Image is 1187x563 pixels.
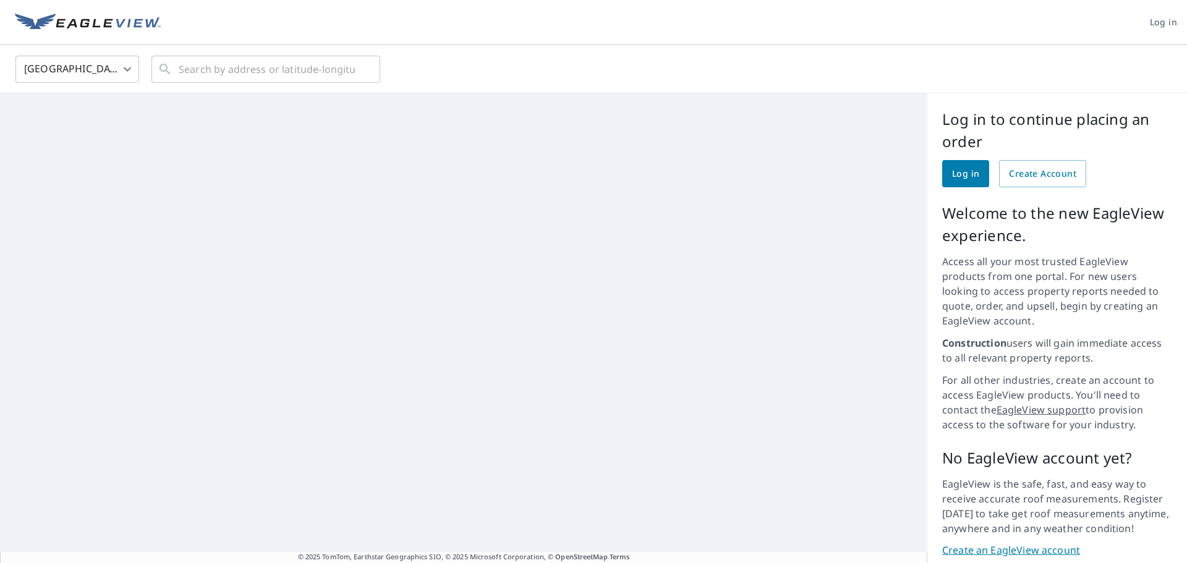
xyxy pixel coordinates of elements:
a: EagleView support [997,403,1086,417]
p: Welcome to the new EagleView experience. [942,202,1172,247]
strong: Construction [942,336,1006,350]
p: EagleView is the safe, fast, and easy way to receive accurate roof measurements. Register [DATE] ... [942,476,1172,536]
span: Create Account [1009,166,1076,182]
p: Access all your most trusted EagleView products from one portal. For new users looking to access ... [942,254,1172,328]
p: No EagleView account yet? [942,447,1172,469]
a: Log in [942,160,989,187]
a: Terms [610,552,630,561]
span: Log in [1150,15,1177,30]
img: EV Logo [15,14,161,32]
p: users will gain immediate access to all relevant property reports. [942,336,1172,365]
div: [GEOGRAPHIC_DATA] [15,52,139,87]
a: OpenStreetMap [555,552,607,561]
input: Search by address or latitude-longitude [179,52,355,87]
span: Log in [952,166,979,182]
a: Create Account [999,160,1086,187]
p: For all other industries, create an account to access EagleView products. You'll need to contact ... [942,373,1172,432]
p: Log in to continue placing an order [942,108,1172,153]
a: Create an EagleView account [942,543,1172,557]
span: © 2025 TomTom, Earthstar Geographics SIO, © 2025 Microsoft Corporation, © [298,552,630,562]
